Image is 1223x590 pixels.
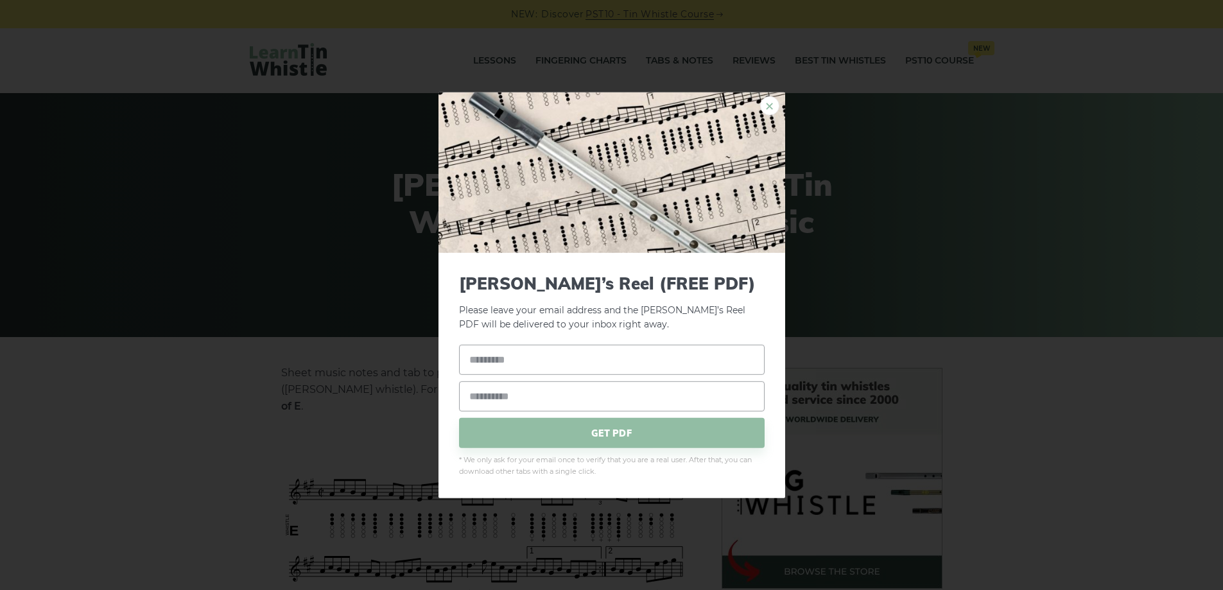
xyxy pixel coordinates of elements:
span: GET PDF [459,418,765,448]
p: Please leave your email address and the [PERSON_NAME]’s Reel PDF will be delivered to your inbox ... [459,273,765,332]
img: Tin Whistle Tab Preview [438,92,785,252]
a: × [760,96,779,115]
span: [PERSON_NAME]’s Reel (FREE PDF) [459,273,765,293]
span: * We only ask for your email once to verify that you are a real user. After that, you can downloa... [459,455,765,478]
